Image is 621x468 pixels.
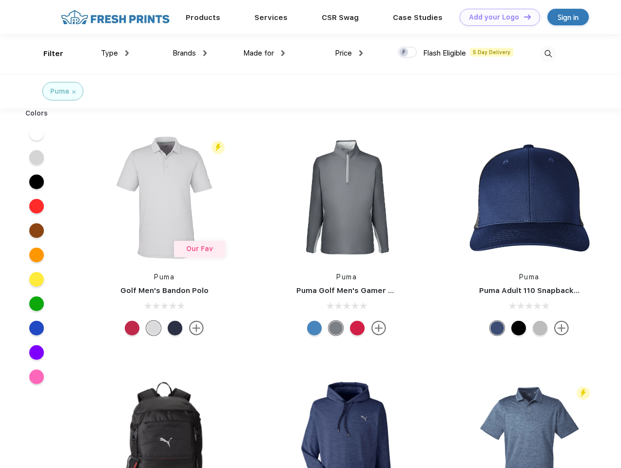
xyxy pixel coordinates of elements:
a: Golf Men's Bandon Polo [120,286,209,295]
span: Made for [243,49,274,58]
div: Quiet Shade [329,321,343,335]
img: filter_cancel.svg [72,90,76,94]
img: dropdown.png [281,50,285,56]
div: High Rise [146,321,161,335]
img: more.svg [371,321,386,335]
a: Services [254,13,288,22]
img: more.svg [189,321,204,335]
div: Quarry with Brt Whit [533,321,547,335]
a: Puma [519,273,540,281]
img: flash_active_toggle.svg [212,141,225,154]
img: DT [524,14,531,19]
div: Colors [18,108,56,118]
div: Peacoat Qut Shd [490,321,505,335]
img: func=resize&h=266 [282,133,411,262]
a: Puma [154,273,175,281]
img: func=resize&h=266 [465,133,594,262]
img: func=resize&h=266 [99,133,229,262]
img: desktop_search.svg [540,46,556,62]
div: Navy Blazer [168,321,182,335]
span: Our Fav [186,245,213,253]
span: Brands [173,49,196,58]
div: Pma Blk Pma Blk [511,321,526,335]
img: more.svg [554,321,569,335]
div: Add your Logo [469,13,519,21]
img: dropdown.png [203,50,207,56]
div: Puma [50,86,69,97]
img: dropdown.png [125,50,129,56]
span: Flash Eligible [423,49,466,58]
div: Filter [43,48,63,59]
a: CSR Swag [322,13,359,22]
span: Type [101,49,118,58]
div: Bright Cobalt [307,321,322,335]
div: Ski Patrol [350,321,365,335]
a: Sign in [547,9,589,25]
a: Puma [336,273,357,281]
img: fo%20logo%202.webp [58,9,173,26]
img: dropdown.png [359,50,363,56]
div: Ski Patrol [125,321,139,335]
a: Puma Golf Men's Gamer Golf Quarter-Zip [296,286,450,295]
span: 5 Day Delivery [470,48,513,57]
a: Products [186,13,220,22]
span: Price [335,49,352,58]
div: Sign in [558,12,579,23]
img: flash_active_toggle.svg [577,387,590,400]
